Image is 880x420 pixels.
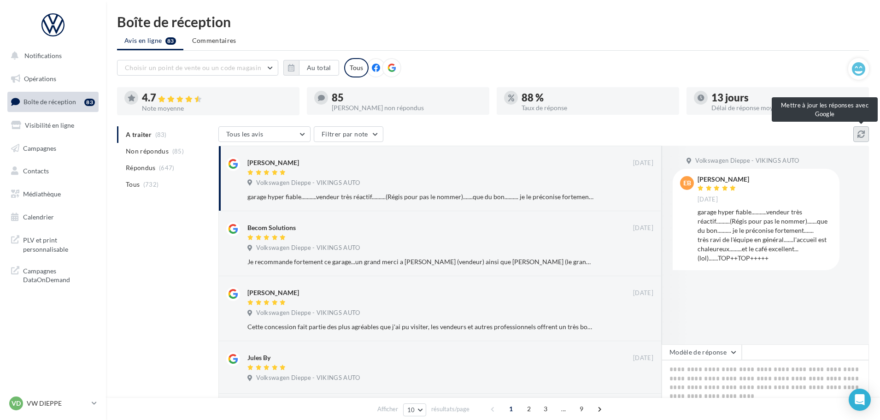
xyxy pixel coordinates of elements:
[538,402,553,416] span: 3
[6,184,100,204] a: Médiathèque
[24,75,56,83] span: Opérations
[126,180,140,189] span: Tous
[283,60,339,76] button: Au total
[7,395,99,412] a: VD VW DIEPPE
[6,230,100,257] a: PLV et print personnalisable
[6,261,100,288] a: Campagnes DataOnDemand
[218,126,311,142] button: Tous les avis
[247,192,593,201] div: garage hyper fiable...........vendeur très réactif..........(Régis pour pas le nommer).......que ...
[522,402,536,416] span: 2
[247,353,270,362] div: Jules By
[698,207,832,263] div: garage hyper fiable...........vendeur très réactif..........(Régis pour pas le nommer).......que ...
[23,190,61,198] span: Médiathèque
[226,130,264,138] span: Tous les avis
[247,257,593,266] div: Je recommande fortement ce garage...un grand merci a [PERSON_NAME] (vendeur) ainsi que [PERSON_NA...
[849,389,871,411] div: Open Intercom Messenger
[247,158,299,167] div: [PERSON_NAME]
[633,289,653,297] span: [DATE]
[504,402,518,416] span: 1
[633,354,653,362] span: [DATE]
[247,322,593,331] div: Cette concession fait partie des plus agréables que j'ai pu visiter, les vendeurs et autres profe...
[431,405,469,414] span: résultats/page
[192,36,236,45] span: Commentaires
[24,52,62,59] span: Notifications
[142,105,292,112] div: Note moyenne
[377,405,398,414] span: Afficher
[125,64,261,71] span: Choisir un point de vente ou un code magasin
[711,105,862,111] div: Délai de réponse moyen
[23,98,76,106] span: Boîte de réception
[117,15,869,29] div: Boîte de réception
[683,178,691,188] span: EB
[522,105,672,111] div: Taux de réponse
[633,159,653,167] span: [DATE]
[256,244,360,252] span: Volkswagen Dieppe - VIKINGS AUTO
[12,399,21,408] span: VD
[23,234,95,254] span: PLV et print personnalisable
[6,92,100,112] a: Boîte de réception83
[522,93,672,103] div: 88 %
[84,99,95,106] div: 83
[407,406,415,414] span: 10
[6,161,100,181] a: Contacts
[772,97,878,122] div: Mettre à jour les réponses avec Google
[698,176,749,183] div: [PERSON_NAME]
[126,163,156,172] span: Répondus
[172,148,184,155] span: (85)
[256,179,360,187] span: Volkswagen Dieppe - VIKINGS AUTO
[23,213,54,221] span: Calendrier
[662,344,742,360] button: Modèle de réponse
[23,167,49,175] span: Contacts
[143,181,159,188] span: (732)
[126,147,169,156] span: Non répondus
[247,288,299,297] div: [PERSON_NAME]
[117,60,278,76] button: Choisir un point de vente ou un code magasin
[6,69,100,89] a: Opérations
[698,195,718,204] span: [DATE]
[574,402,589,416] span: 9
[159,164,175,172] span: (647)
[27,399,88,408] p: VW DIEPPE
[344,58,369,77] div: Tous
[23,265,95,284] span: Campagnes DataOnDemand
[256,374,360,382] span: Volkswagen Dieppe - VIKINGS AUTO
[633,224,653,232] span: [DATE]
[6,116,100,135] a: Visibilité en ligne
[332,93,482,103] div: 85
[556,402,571,416] span: ...
[25,121,74,129] span: Visibilité en ligne
[142,93,292,103] div: 4.7
[6,139,100,158] a: Campagnes
[256,309,360,317] span: Volkswagen Dieppe - VIKINGS AUTO
[23,144,56,152] span: Campagnes
[695,157,799,165] span: Volkswagen Dieppe - VIKINGS AUTO
[711,93,862,103] div: 13 jours
[247,223,296,232] div: Becom Solutions
[403,403,427,416] button: 10
[6,46,97,65] button: Notifications
[6,207,100,227] a: Calendrier
[314,126,383,142] button: Filtrer par note
[332,105,482,111] div: [PERSON_NAME] non répondus
[299,60,339,76] button: Au total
